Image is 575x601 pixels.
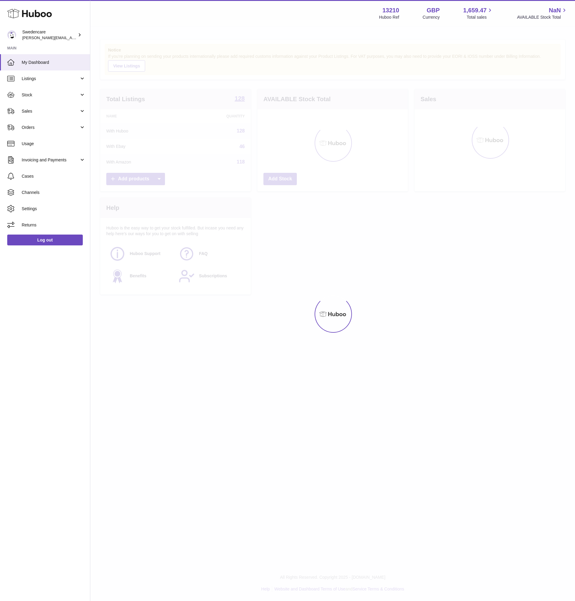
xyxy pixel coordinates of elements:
span: Listings [22,76,79,82]
span: [PERSON_NAME][EMAIL_ADDRESS][PERSON_NAME][DOMAIN_NAME] [22,35,153,40]
a: NaN AVAILABLE Stock Total [517,6,568,20]
span: Channels [22,190,85,195]
span: Orders [22,125,79,130]
span: Total sales [467,14,493,20]
span: Settings [22,206,85,212]
span: Returns [22,222,85,228]
div: Huboo Ref [379,14,399,20]
strong: 13210 [382,6,399,14]
img: daniel.corbridge@swedencare.co.uk [7,30,16,39]
div: Swedencare [22,29,76,41]
span: Invoicing and Payments [22,157,79,163]
a: 1,659.47 Total sales [463,6,494,20]
span: Stock [22,92,79,98]
a: Log out [7,235,83,245]
span: Cases [22,173,85,179]
span: Sales [22,108,79,114]
span: NaN [549,6,561,14]
span: My Dashboard [22,60,85,65]
strong: GBP [427,6,440,14]
span: 1,659.47 [463,6,487,14]
span: Usage [22,141,85,147]
span: AVAILABLE Stock Total [517,14,568,20]
div: Currency [423,14,440,20]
